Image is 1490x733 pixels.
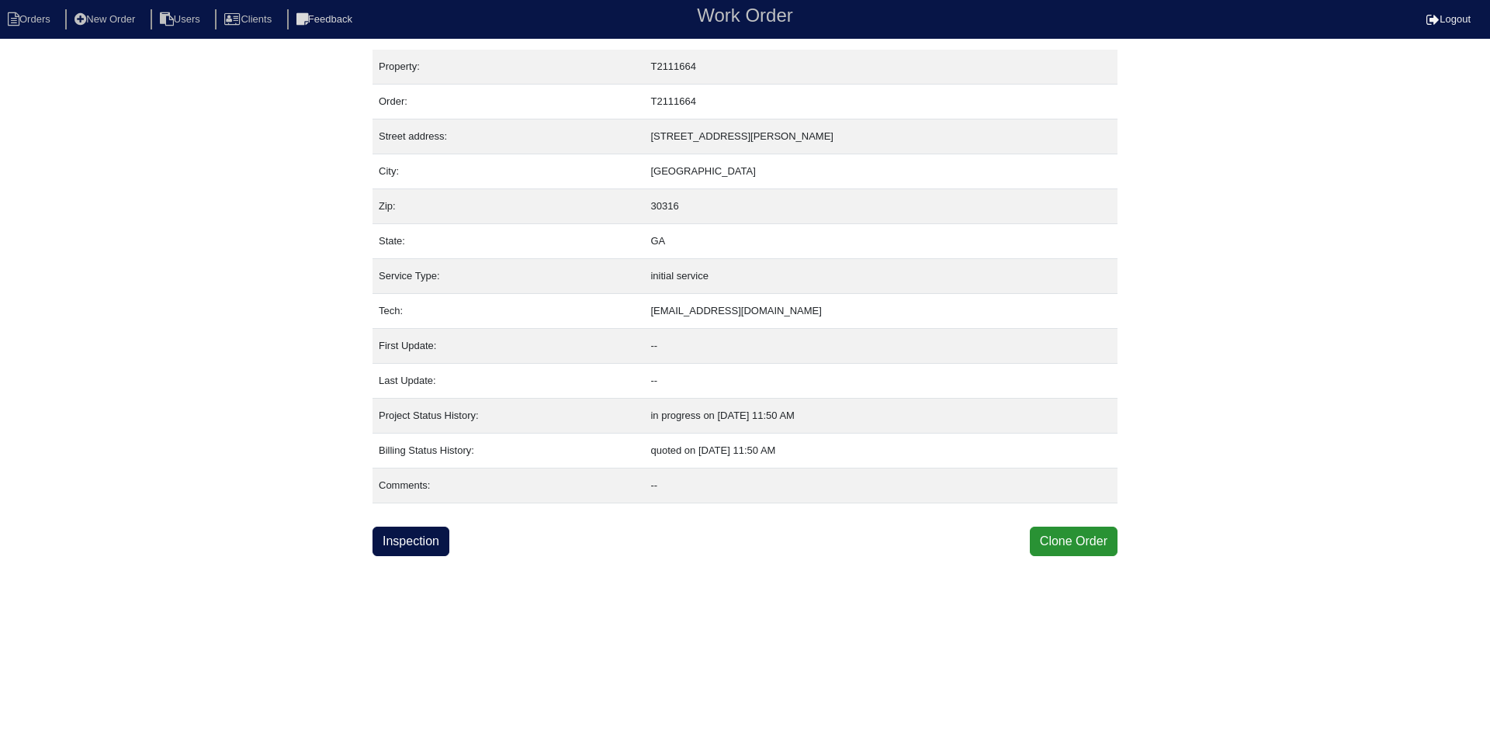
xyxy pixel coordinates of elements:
[372,119,644,154] td: Street address:
[644,259,1117,294] td: initial service
[151,9,213,30] li: Users
[215,13,284,25] a: Clients
[644,50,1117,85] td: T2111664
[372,434,644,468] td: Billing Status History:
[372,294,644,329] td: Tech:
[644,468,1117,503] td: --
[372,259,644,294] td: Service Type:
[372,189,644,224] td: Zip:
[287,9,365,30] li: Feedback
[65,9,147,30] li: New Order
[644,119,1117,154] td: [STREET_ADDRESS][PERSON_NAME]
[151,13,213,25] a: Users
[215,9,284,30] li: Clients
[644,329,1117,364] td: --
[650,440,1111,462] div: quoted on [DATE] 11:50 AM
[644,224,1117,259] td: GA
[644,294,1117,329] td: [EMAIL_ADDRESS][DOMAIN_NAME]
[372,154,644,189] td: City:
[1030,527,1117,556] button: Clone Order
[372,399,644,434] td: Project Status History:
[650,405,1111,427] div: in progress on [DATE] 11:50 AM
[372,50,644,85] td: Property:
[372,85,644,119] td: Order:
[372,364,644,399] td: Last Update:
[1426,13,1471,25] a: Logout
[644,154,1117,189] td: [GEOGRAPHIC_DATA]
[644,85,1117,119] td: T2111664
[372,527,449,556] a: Inspection
[372,329,644,364] td: First Update:
[644,364,1117,399] td: --
[372,224,644,259] td: State:
[65,13,147,25] a: New Order
[644,189,1117,224] td: 30316
[372,468,644,503] td: Comments:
